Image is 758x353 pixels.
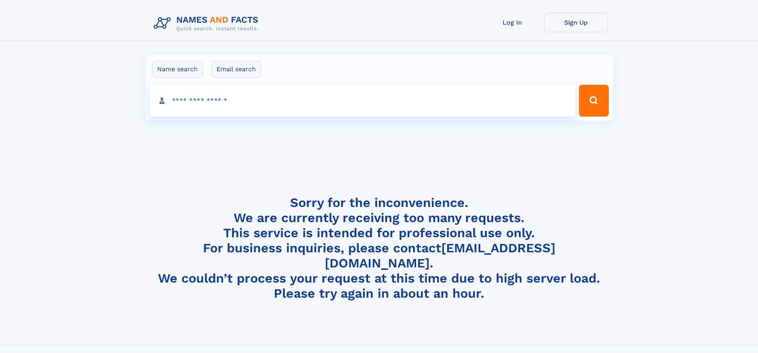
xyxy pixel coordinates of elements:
[325,240,555,271] a: [EMAIL_ADDRESS][DOMAIN_NAME]
[150,13,265,34] img: Logo Names and Facts
[579,85,608,117] button: Search Button
[544,13,608,32] a: Sign Up
[150,85,576,117] input: search input
[211,61,261,78] label: Email search
[481,13,544,32] a: Log In
[150,195,608,301] h4: Sorry for the inconvenience. We are currently receiving too many requests. This service is intend...
[152,61,203,78] label: Name search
